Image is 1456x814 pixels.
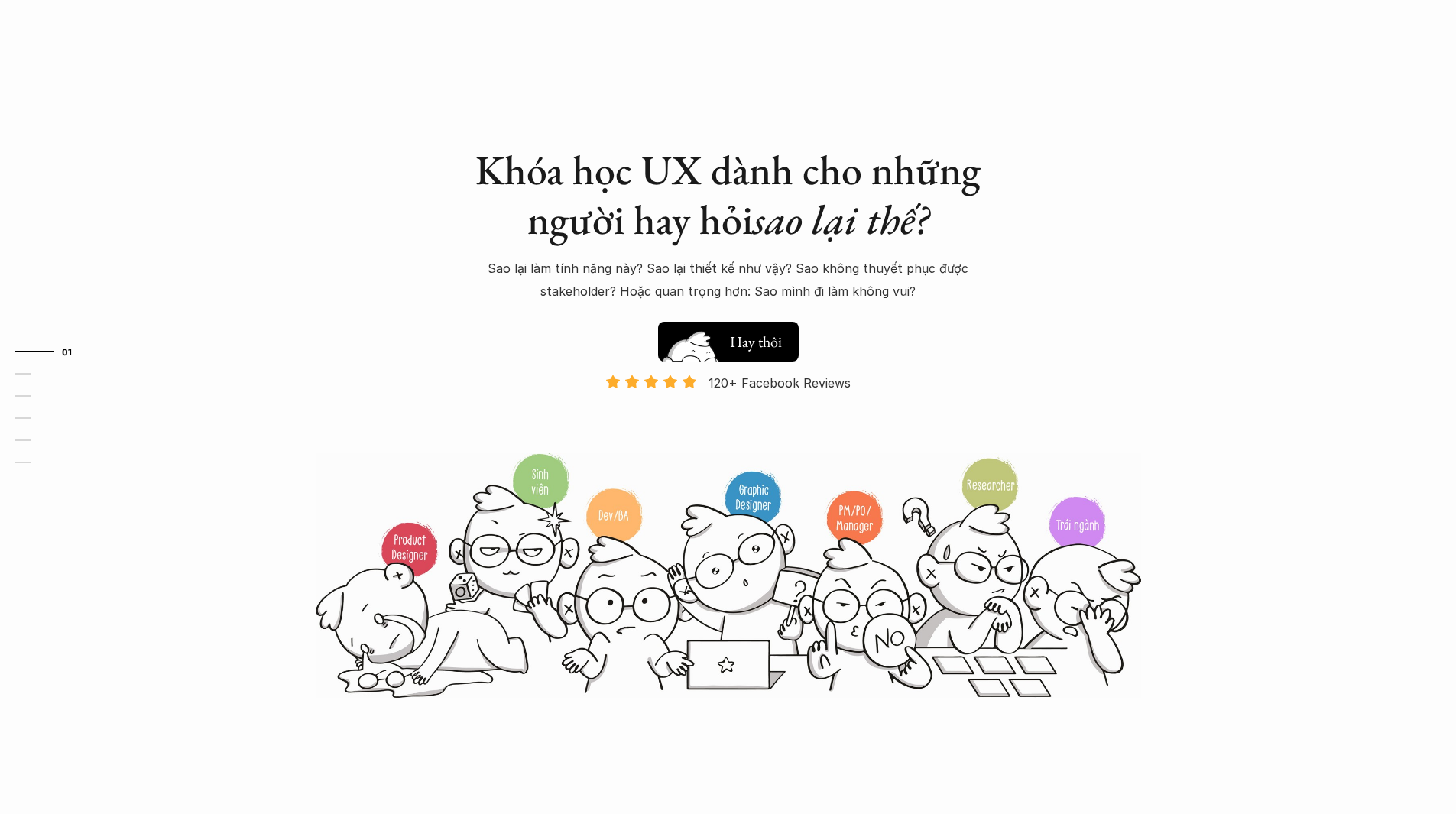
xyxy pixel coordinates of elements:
[709,371,851,394] p: 120+ Facebook Reviews
[658,322,799,362] button: Hay thôi
[753,193,929,246] em: sao lại thế?
[461,145,996,245] h1: Khóa học UX dành cho những người hay hỏi
[15,342,88,361] a: 01
[469,257,988,303] p: Sao lại làm tính năng này? Sao lại thiết kế như vậy? Sao không thuyết phục được stakeholder? Hoặc...
[658,314,799,362] a: Hay thôi
[592,374,864,451] a: 120+ Facebook Reviews
[62,346,73,357] strong: 01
